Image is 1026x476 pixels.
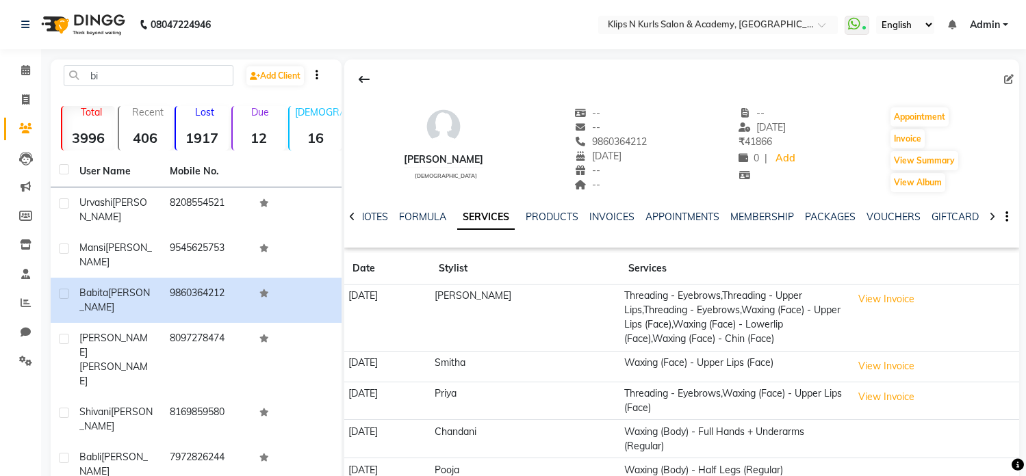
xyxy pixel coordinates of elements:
[575,121,601,133] span: --
[852,289,921,310] button: View Invoice
[739,135,772,148] span: 41866
[125,106,172,118] p: Recent
[890,151,958,170] button: View Summary
[457,205,515,230] a: SERVICES
[575,164,601,176] span: --
[852,386,921,408] button: View Invoice
[620,285,848,352] td: Threading - Eyebrows,Threading - Upper Lips,Threading - Eyebrows,Waxing (Face) - Upper Lips (Face...
[79,406,111,418] span: Shivani
[805,211,856,223] a: PACKAGES
[79,241,105,254] span: Mansi
[526,211,578,223] a: PRODUCTS
[575,178,601,191] span: --
[79,360,148,387] span: [PERSON_NAME]
[162,323,252,397] td: 8097278474
[119,129,172,146] strong: 406
[71,156,162,187] th: User Name
[620,253,848,285] th: Services
[235,106,285,118] p: Due
[852,356,921,377] button: View Invoice
[431,351,620,382] td: Smitha
[431,253,620,285] th: Stylist
[176,129,229,146] strong: 1917
[79,196,112,209] span: Urvashi
[773,149,797,168] a: Add
[739,121,786,133] span: [DATE]
[431,420,620,458] td: Chandani
[620,420,848,458] td: Waxing (Body) - Full Hands + Underarms (Regular)
[162,233,252,278] td: 9545625753
[575,107,601,119] span: --
[357,211,388,223] a: NOTES
[970,18,1000,32] span: Admin
[64,65,233,86] input: Search by Name/Mobile/Email/Code
[162,278,252,323] td: 9860364212
[79,287,150,313] span: [PERSON_NAME]
[162,187,252,233] td: 8208554521
[867,211,921,223] a: VOUCHERS
[68,106,115,118] p: Total
[344,253,431,285] th: Date
[399,211,446,223] a: FORMULA
[739,135,745,148] span: ₹
[589,211,634,223] a: INVOICES
[246,66,304,85] a: Add Client
[79,196,147,223] span: [PERSON_NAME]
[890,173,945,192] button: View Album
[162,156,252,187] th: Mobile No.
[431,382,620,420] td: Priya
[162,397,252,442] td: 8169859580
[344,420,431,458] td: [DATE]
[344,351,431,382] td: [DATE]
[79,451,101,463] span: Babli
[344,382,431,420] td: [DATE]
[290,129,342,146] strong: 16
[79,332,148,358] span: [PERSON_NAME]
[35,5,129,44] img: logo
[181,106,229,118] p: Lost
[233,129,285,146] strong: 12
[79,287,108,299] span: Babita
[79,406,153,432] span: [PERSON_NAME]
[344,285,431,352] td: [DATE]
[575,135,647,148] span: 9860364212
[932,211,985,223] a: GIFTCARDS
[350,66,379,92] div: Back to Client
[575,150,622,162] span: [DATE]
[151,5,211,44] b: 08047224946
[730,211,794,223] a: MEMBERSHIP
[765,151,767,166] span: |
[415,172,477,179] span: [DEMOGRAPHIC_DATA]
[890,129,925,148] button: Invoice
[431,285,620,352] td: [PERSON_NAME]
[739,152,759,164] span: 0
[739,107,765,119] span: --
[620,351,848,382] td: Waxing (Face) - Upper Lips (Face)
[620,382,848,420] td: Threading - Eyebrows,Waxing (Face) - Upper Lips (Face)
[423,106,464,147] img: avatar
[62,129,115,146] strong: 3996
[890,107,949,127] button: Appointment
[295,106,342,118] p: [DEMOGRAPHIC_DATA]
[404,153,483,167] div: [PERSON_NAME]
[645,211,719,223] a: APPOINTMENTS
[79,241,152,268] span: [PERSON_NAME]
